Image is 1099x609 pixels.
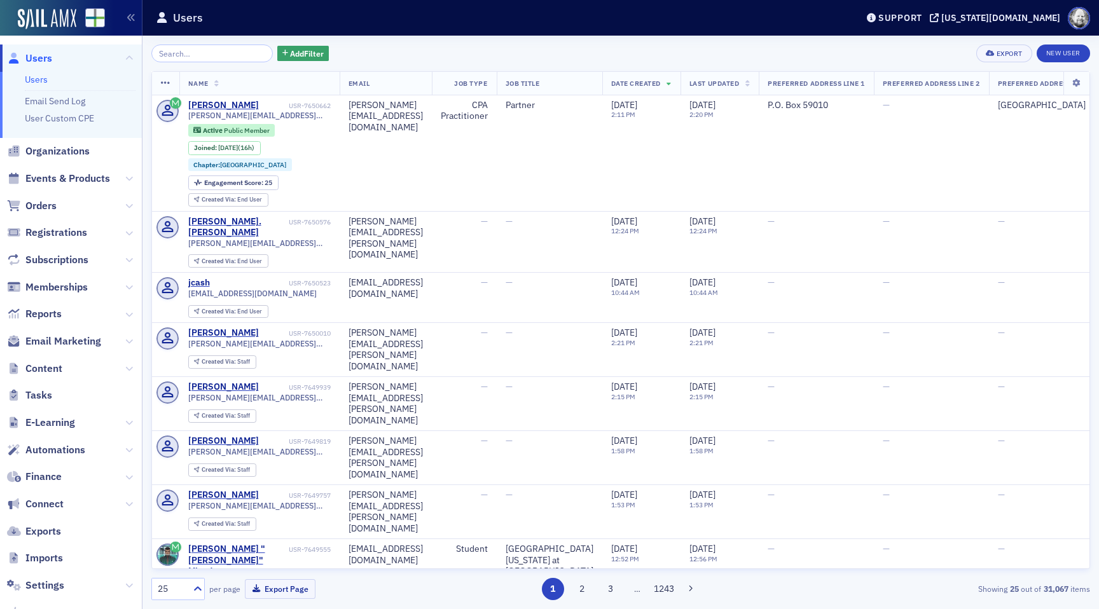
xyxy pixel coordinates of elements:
[768,100,865,111] div: P.O. Box 59010
[506,100,593,111] div: Partner
[193,126,269,134] a: Active Public Member
[261,491,331,500] div: USR-7649757
[188,175,279,189] div: Engagement Score: 25
[7,307,62,321] a: Reports
[188,124,275,137] div: Active: Active: Public Member
[768,435,775,446] span: —
[25,253,88,267] span: Subscriptions
[203,126,224,135] span: Active
[611,543,637,554] span: [DATE]
[689,500,714,509] time: 1:53 PM
[883,79,980,88] span: Preferred Address Line 2
[188,501,331,510] span: [PERSON_NAME][EMAIL_ADDRESS][PERSON_NAME][DOMAIN_NAME]
[611,327,637,338] span: [DATE]
[883,435,890,446] span: —
[290,48,324,59] span: Add Filter
[204,179,272,186] div: 25
[25,524,61,538] span: Exports
[1037,44,1090,62] a: New User
[349,277,423,299] div: [EMAIL_ADDRESS][DOMAIN_NAME]
[506,489,513,500] span: —
[151,44,273,62] input: Search…
[188,111,331,120] span: [PERSON_NAME][EMAIL_ADDRESS][DOMAIN_NAME]
[188,339,331,348] span: [PERSON_NAME][EMAIL_ADDRESS][PERSON_NAME][DOMAIN_NAME]
[7,280,88,294] a: Memberships
[188,489,259,501] a: [PERSON_NAME]
[188,435,259,447] div: [PERSON_NAME]
[768,381,775,392] span: —
[628,583,646,594] span: …
[689,110,714,119] time: 2:20 PM
[768,216,775,227] span: —
[202,467,250,474] div: Staff
[481,381,488,392] span: —
[506,216,513,227] span: —
[611,288,640,297] time: 10:44 AM
[883,381,890,392] span: —
[173,10,203,25] h1: Users
[188,79,209,88] span: Name
[202,196,262,203] div: End User
[261,383,331,392] div: USR-7649939
[261,102,331,110] div: USR-7650662
[261,329,331,338] div: USR-7650010
[188,544,287,577] a: [PERSON_NAME] "[PERSON_NAME]" Miseda
[997,50,1023,57] div: Export
[1068,7,1090,29] span: Profile
[349,327,423,372] div: [PERSON_NAME][EMAIL_ADDRESS][PERSON_NAME][DOMAIN_NAME]
[7,51,52,65] a: Users
[188,100,259,111] a: [PERSON_NAME]
[25,307,62,321] span: Reports
[689,216,715,227] span: [DATE]
[202,521,250,528] div: Staff
[277,46,329,62] button: AddFilter
[506,327,513,338] span: —
[188,327,259,339] div: [PERSON_NAME]
[188,216,287,238] a: [PERSON_NAME].[PERSON_NAME]
[941,12,1060,24] div: [US_STATE][DOMAIN_NAME]
[611,554,639,563] time: 12:52 PM
[25,113,94,124] a: User Custom CPE
[611,216,637,227] span: [DATE]
[689,288,718,297] time: 10:44 AM
[768,277,775,288] span: —
[202,359,250,366] div: Staff
[188,463,256,477] div: Created Via: Staff
[158,582,186,596] div: 25
[18,9,76,29] a: SailAMX
[611,110,635,119] time: 2:11 PM
[611,435,637,446] span: [DATE]
[349,544,423,566] div: [EMAIL_ADDRESS][DOMAIN_NAME]
[188,289,317,298] span: [EMAIL_ADDRESS][DOMAIN_NAME]
[600,578,622,600] button: 3
[998,79,1090,88] span: Preferred Address City
[998,435,1005,446] span: —
[976,44,1032,62] button: Export
[930,13,1065,22] button: [US_STATE][DOMAIN_NAME]
[289,545,331,554] div: USR-7649555
[76,8,105,30] a: View Homepage
[883,489,890,500] span: —
[193,160,220,169] span: Chapter :
[202,413,250,420] div: Staff
[25,280,88,294] span: Memberships
[202,258,262,265] div: End User
[998,100,1090,111] div: [GEOGRAPHIC_DATA]
[7,388,52,402] a: Tasks
[998,489,1005,500] span: —
[542,578,564,600] button: 1
[25,144,90,158] span: Organizations
[506,544,593,577] div: [GEOGRAPHIC_DATA][US_STATE] at [GEOGRAPHIC_DATA]
[481,277,488,288] span: —
[85,8,105,28] img: SailAMX
[25,74,48,85] a: Users
[7,578,64,592] a: Settings
[349,100,423,133] div: [PERSON_NAME][EMAIL_ADDRESS][DOMAIN_NAME]
[349,489,423,534] div: [PERSON_NAME][EMAIL_ADDRESS][PERSON_NAME][DOMAIN_NAME]
[25,470,62,484] span: Finance
[188,277,210,289] a: jcash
